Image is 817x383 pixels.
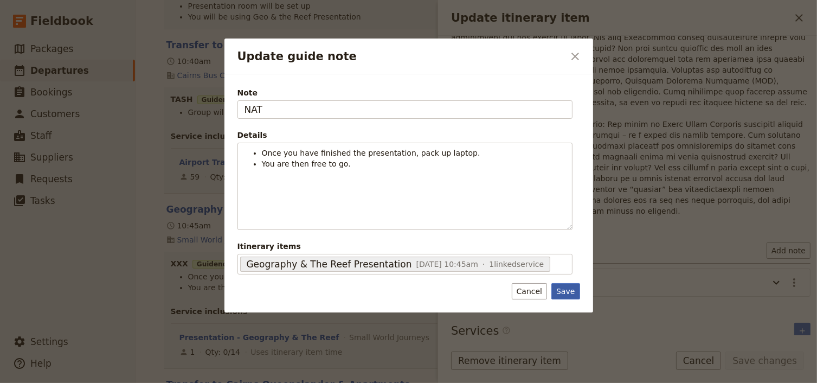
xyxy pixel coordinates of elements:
[247,258,412,271] span: Geography & The Reef Presentation
[483,259,544,270] span: 1 linked service
[262,159,351,168] span: You are then free to go.
[237,100,572,119] input: Note
[566,47,584,66] button: Close dialog
[262,149,480,157] span: Once you have finished the presentation, pack up laptop.
[237,241,572,252] span: Itinerary items
[512,283,547,299] button: Cancel
[237,48,564,65] h2: Update guide note
[237,87,572,98] span: Note
[416,260,478,269] span: [DATE] 10:45am
[551,283,580,299] button: Save
[237,130,572,141] div: Details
